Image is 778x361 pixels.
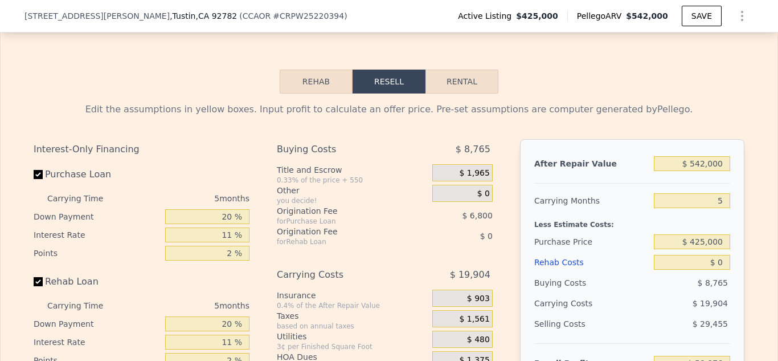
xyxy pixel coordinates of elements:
span: $ 480 [467,335,490,345]
span: $ 19,904 [450,265,490,285]
div: Interest Rate [34,333,161,351]
div: Down Payment [34,208,161,226]
div: Purchase Price [534,232,649,252]
label: Rehab Loan [34,271,161,292]
div: Less Estimate Costs: [534,211,730,232]
div: Rehab Costs [534,252,649,273]
span: $ 8,765 [698,278,728,287]
div: Origination Fee [277,205,404,217]
input: Rehab Loan [34,277,43,286]
div: Carrying Time [47,189,121,208]
div: 0.4% of the After Repair Value [277,301,428,310]
div: Taxes [277,310,428,322]
span: $ 1,561 [459,314,489,325]
span: , Tustin [170,10,237,22]
label: Purchase Loan [34,164,161,185]
div: for Rehab Loan [277,237,404,246]
button: Resell [353,70,425,94]
div: Carrying Costs [277,265,404,285]
div: Origination Fee [277,226,404,237]
div: After Repair Value [534,153,649,174]
span: # CRPW25220394 [273,11,344,21]
button: Rehab [280,70,353,94]
button: Rental [425,70,498,94]
span: $425,000 [516,10,558,22]
div: ( ) [239,10,347,22]
div: Edit the assumptions in yellow boxes. Input profit to calculate an offer price. Pre-set assumptio... [34,103,744,116]
div: Down Payment [34,315,161,333]
span: $ 0 [477,189,490,199]
div: based on annual taxes [277,322,428,331]
span: $ 903 [467,294,490,304]
span: , CA 92782 [195,11,237,21]
div: 5 months [126,297,249,315]
span: $ 8,765 [456,139,490,160]
span: Active Listing [458,10,516,22]
div: Carrying Costs [534,293,605,314]
span: $ 6,800 [462,211,492,220]
div: Insurance [277,290,428,301]
span: $ 1,965 [459,168,489,179]
input: Purchase Loan [34,170,43,179]
div: Other [277,185,428,196]
span: CCAOR [243,11,271,21]
div: Utilities [277,331,428,342]
div: you decide! [277,196,428,205]
span: $ 29,455 [693,319,728,328]
div: Selling Costs [534,314,649,334]
div: Buying Costs [277,139,404,160]
div: Points [34,244,161,262]
div: Title and Escrow [277,164,428,176]
div: 0.33% of the price + 550 [277,176,428,185]
div: Carrying Time [47,297,121,315]
div: Buying Costs [534,273,649,293]
div: 5 months [126,189,249,208]
div: for Purchase Loan [277,217,404,226]
div: Carrying Months [534,190,649,211]
span: $ 0 [480,232,493,241]
div: Interest Rate [34,226,161,244]
span: [STREET_ADDRESS][PERSON_NAME] [24,10,170,22]
span: $542,000 [626,11,668,21]
span: Pellego ARV [577,10,627,22]
button: Show Options [731,5,754,27]
span: $ 19,904 [693,299,728,308]
div: Interest-Only Financing [34,139,249,160]
button: SAVE [682,6,722,26]
div: 3¢ per Finished Square Foot [277,342,428,351]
